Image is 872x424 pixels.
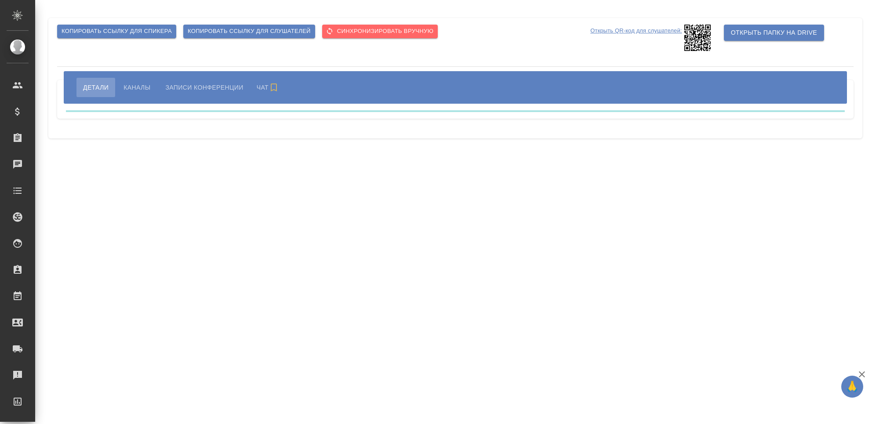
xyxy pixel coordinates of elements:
span: Каналы [124,82,150,93]
span: 🙏 [845,377,860,396]
svg: Подписаться [269,82,279,93]
span: Копировать ссылку для слушателей [188,26,311,36]
span: Чат [257,82,281,93]
button: Копировать ссылку для спикера [57,25,176,38]
p: Открыть QR-код для слушателей: [590,25,682,51]
button: 🙏 [841,376,863,398]
button: Cинхронизировать вручную [322,25,438,38]
span: Записи конференции [165,82,243,93]
button: Открыть папку на Drive [724,25,824,41]
span: Копировать ссылку для спикера [62,26,172,36]
span: Детали [83,82,109,93]
span: Открыть папку на Drive [731,27,817,38]
button: Копировать ссылку для слушателей [183,25,315,38]
span: Cинхронизировать вручную [327,26,433,36]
